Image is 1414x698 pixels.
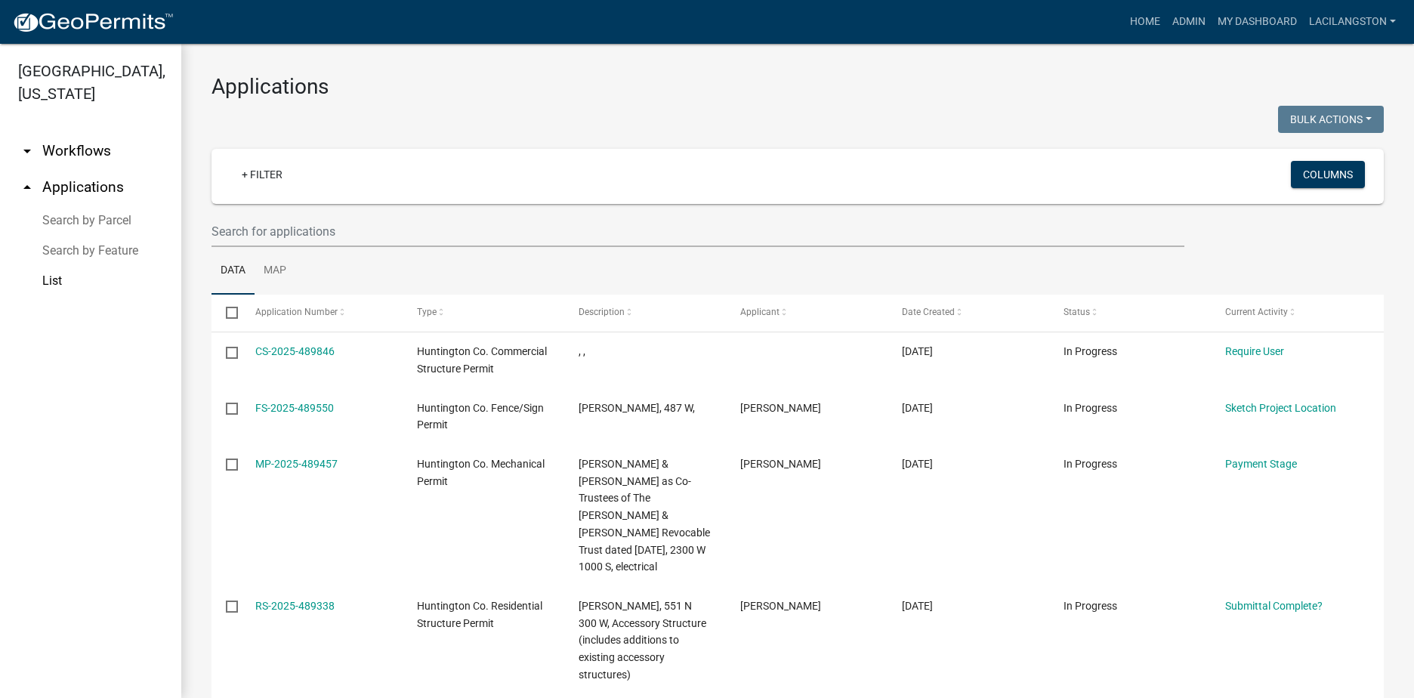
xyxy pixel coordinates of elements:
span: In Progress [1064,600,1117,612]
span: Description [579,307,625,317]
span: In Progress [1064,458,1117,470]
datatable-header-cell: Current Activity [1211,295,1372,331]
button: Bulk Actions [1278,106,1384,133]
datatable-header-cell: Status [1049,295,1211,331]
datatable-header-cell: Description [564,295,726,331]
span: Type [417,307,437,317]
span: , , [579,345,585,357]
span: 10/07/2025 [902,600,933,612]
span: Bruner, Benjamin R, 551 N 300 W, Accessory Structure (includes additions to existing accessory st... [579,600,706,681]
span: Huntington Co. Mechanical Permit [417,458,545,487]
span: Huntington Co. Residential Structure Permit [417,600,542,629]
i: arrow_drop_down [18,142,36,160]
datatable-header-cell: Type [402,295,563,331]
a: Home [1124,8,1166,36]
a: Require User [1225,345,1284,357]
span: Nathan Tyler [740,402,821,414]
a: My Dashboard [1212,8,1303,36]
datatable-header-cell: Select [211,295,240,331]
a: CS-2025-489846 [255,345,335,357]
span: Status [1064,307,1090,317]
span: In Progress [1064,402,1117,414]
a: MP-2025-489457 [255,458,338,470]
a: Data [211,247,255,295]
span: Campbell, Richard D & Karen S Campbell as Co-Trustees of The Richard D Campbell & Karen S Campbel... [579,458,710,573]
h3: Applications [211,74,1384,100]
span: 10/08/2025 [902,402,933,414]
i: arrow_drop_up [18,178,36,196]
input: Search for applications [211,216,1184,247]
a: Admin [1166,8,1212,36]
span: RICHARD D CAMPBELL [740,458,821,470]
a: RS-2025-489338 [255,600,335,612]
span: Current Activity [1225,307,1288,317]
a: Sketch Project Location [1225,402,1336,414]
span: 10/07/2025 [902,458,933,470]
button: Columns [1291,161,1365,188]
a: FS-2025-489550 [255,402,334,414]
datatable-header-cell: Date Created [888,295,1049,331]
datatable-header-cell: Application Number [240,295,402,331]
span: Date Created [902,307,955,317]
span: Application Number [255,307,338,317]
datatable-header-cell: Applicant [726,295,888,331]
span: LEANDER SCHWARTZ [740,600,821,612]
span: Huntington Co. Fence/Sign Permit [417,402,544,431]
a: Submittal Complete? [1225,600,1323,612]
span: Applicant [740,307,780,317]
a: LaciLangston [1303,8,1402,36]
a: Map [255,247,295,295]
a: Payment Stage [1225,458,1297,470]
a: + Filter [230,161,295,188]
span: Nathan N Tyler, 487 W, [579,402,695,414]
span: In Progress [1064,345,1117,357]
span: Huntington Co. Commercial Structure Permit [417,345,547,375]
span: 10/08/2025 [902,345,933,357]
